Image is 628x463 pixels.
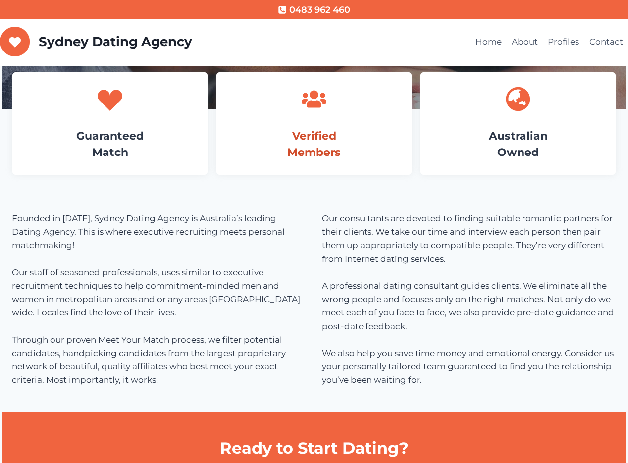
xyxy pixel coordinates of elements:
[322,212,616,387] p: Our consultants are devoted to finding suitable romantic partners for their clients. We take our ...
[39,34,192,50] p: Sydney Dating Agency
[287,129,341,159] a: VerifiedMembers
[278,3,350,17] a: 0483 962 460
[14,436,615,460] h1: Ready to Start Dating?
[543,30,584,54] a: Profiles
[507,30,543,54] a: About
[76,129,144,159] a: GuaranteedMatch
[584,30,628,54] a: Contact
[471,30,507,54] a: Home
[12,212,306,387] p: Founded in [DATE], Sydney Dating Agency is Australia’s leading Dating Agency. This is where execu...
[489,129,548,159] a: AustralianOwned
[289,3,350,17] span: 0483 962 460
